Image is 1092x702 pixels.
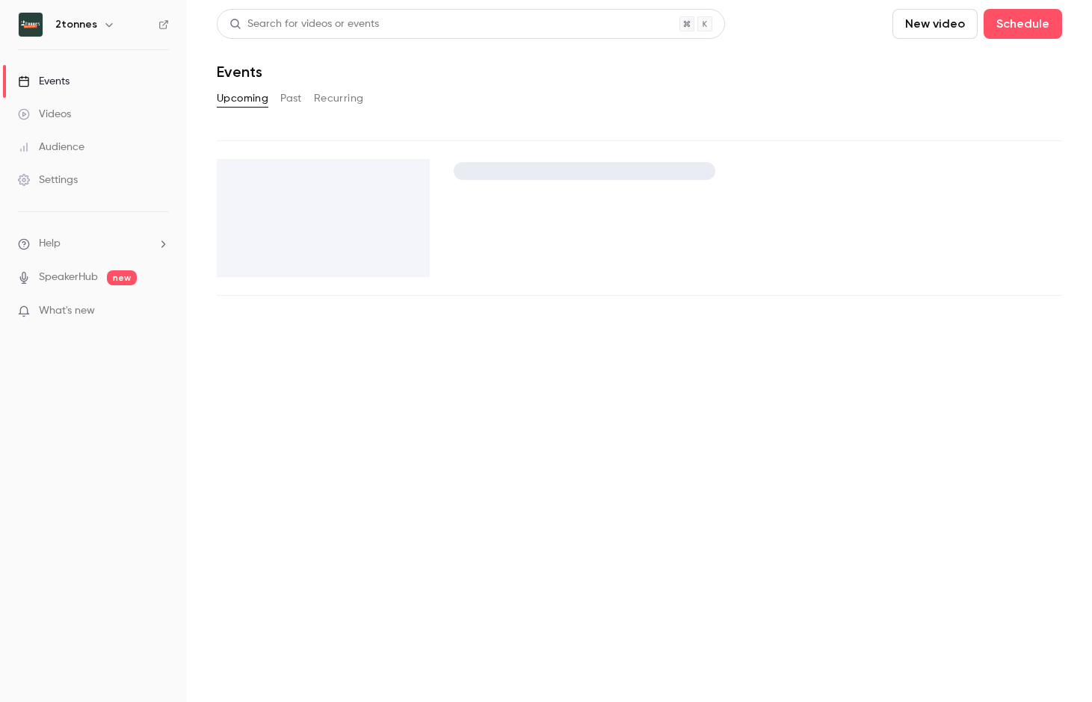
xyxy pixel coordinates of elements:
button: New video [892,9,978,39]
span: new [107,270,137,285]
h1: Events [217,63,262,81]
button: Recurring [314,87,364,111]
a: SpeakerHub [39,270,98,285]
button: Past [280,87,302,111]
div: Settings [18,173,78,187]
li: help-dropdown-opener [18,236,169,252]
div: Events [18,74,70,89]
button: Schedule [984,9,1062,39]
div: Search for videos or events [229,16,379,32]
div: Audience [18,140,84,155]
img: 2tonnes [19,13,43,37]
div: Videos [18,107,71,122]
button: Upcoming [217,87,268,111]
span: Help [39,236,61,252]
h6: 2tonnes [55,17,97,32]
span: What's new [39,303,95,319]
